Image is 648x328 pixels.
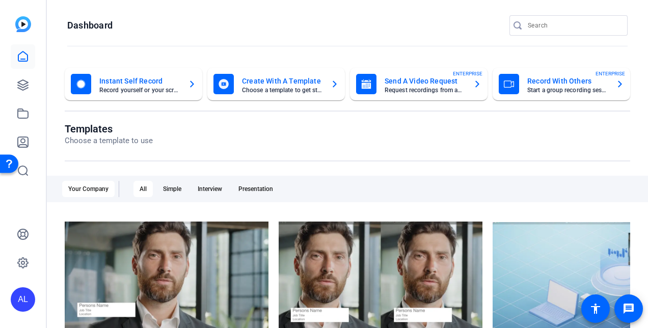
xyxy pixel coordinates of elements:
div: Your Company [62,181,115,197]
mat-card-subtitle: Request recordings from anyone, anywhere [385,87,465,93]
img: blue-gradient.svg [15,16,31,32]
mat-card-title: Create With A Template [242,75,322,87]
input: Search [528,19,619,32]
h1: Templates [65,123,153,135]
div: Interview [192,181,228,197]
div: AL [11,287,35,312]
div: All [133,181,153,197]
h1: Dashboard [67,19,113,32]
mat-icon: accessibility [589,303,602,315]
div: Simple [157,181,187,197]
button: Record With OthersStart a group recording sessionENTERPRISE [493,68,630,100]
span: ENTERPRISE [596,70,625,77]
span: ENTERPRISE [453,70,482,77]
mat-card-subtitle: Choose a template to get started [242,87,322,93]
p: Choose a template to use [65,135,153,147]
mat-card-subtitle: Record yourself or your screen [99,87,180,93]
div: Presentation [232,181,279,197]
mat-card-title: Send A Video Request [385,75,465,87]
mat-card-subtitle: Start a group recording session [527,87,608,93]
button: Instant Self RecordRecord yourself or your screen [65,68,202,100]
mat-icon: message [623,303,635,315]
mat-card-title: Instant Self Record [99,75,180,87]
mat-card-title: Record With Others [527,75,608,87]
button: Send A Video RequestRequest recordings from anyone, anywhereENTERPRISE [350,68,488,100]
button: Create With A TemplateChoose a template to get started [207,68,345,100]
